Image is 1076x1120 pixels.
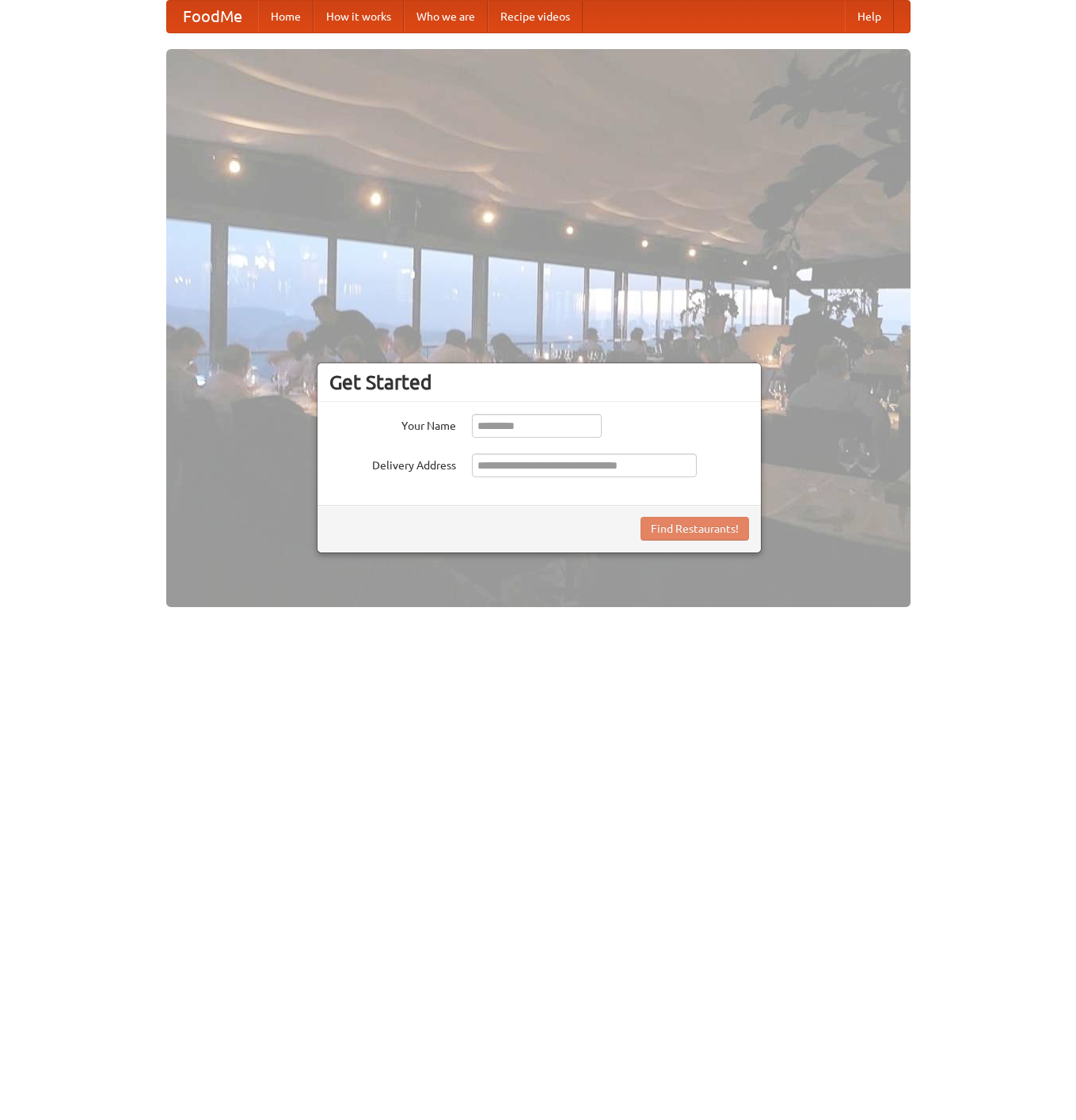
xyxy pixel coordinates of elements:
[258,1,314,32] a: Home
[329,454,456,473] label: Delivery Address
[488,1,583,32] a: Recipe videos
[845,1,894,32] a: Help
[329,370,749,394] h3: Get Started
[314,1,404,32] a: How it works
[641,517,749,541] button: Find Restaurants!
[167,1,258,32] a: FoodMe
[404,1,488,32] a: Who we are
[329,414,456,434] label: Your Name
